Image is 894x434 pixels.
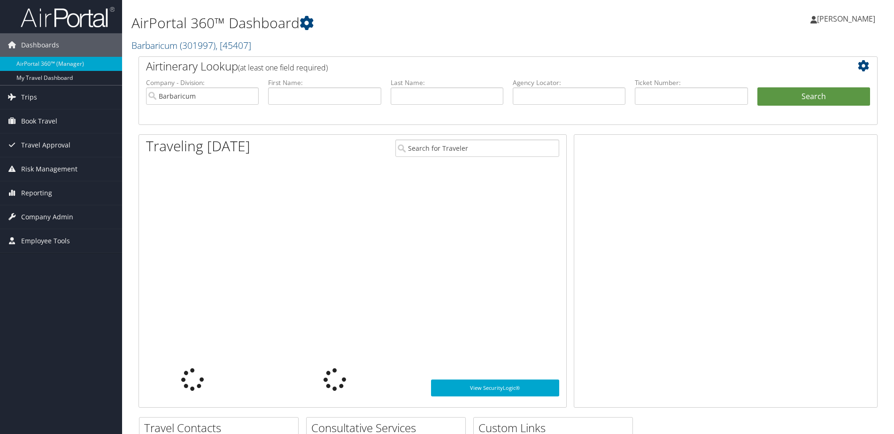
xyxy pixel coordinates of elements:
label: First Name: [268,78,381,87]
span: Book Travel [21,109,57,133]
span: , [ 45407 ] [216,39,251,52]
span: ( 301997 ) [180,39,216,52]
label: Ticket Number: [635,78,748,87]
label: Company - Division: [146,78,259,87]
span: Reporting [21,181,52,205]
button: Search [757,87,870,106]
img: airportal-logo.png [21,6,115,28]
span: (at least one field required) [238,62,328,73]
span: Company Admin [21,205,73,229]
label: Agency Locator: [513,78,625,87]
h1: AirPortal 360™ Dashboard [131,13,633,33]
a: [PERSON_NAME] [810,5,885,33]
input: Search for Traveler [395,139,559,157]
h2: Airtinerary Lookup [146,58,809,74]
span: [PERSON_NAME] [817,14,875,24]
span: Travel Approval [21,133,70,157]
span: Trips [21,85,37,109]
a: Barbaricum [131,39,251,52]
label: Last Name: [391,78,503,87]
span: Risk Management [21,157,77,181]
h1: Traveling [DATE] [146,136,250,156]
span: Employee Tools [21,229,70,253]
span: Dashboards [21,33,59,57]
a: View SecurityLogic® [431,380,559,396]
